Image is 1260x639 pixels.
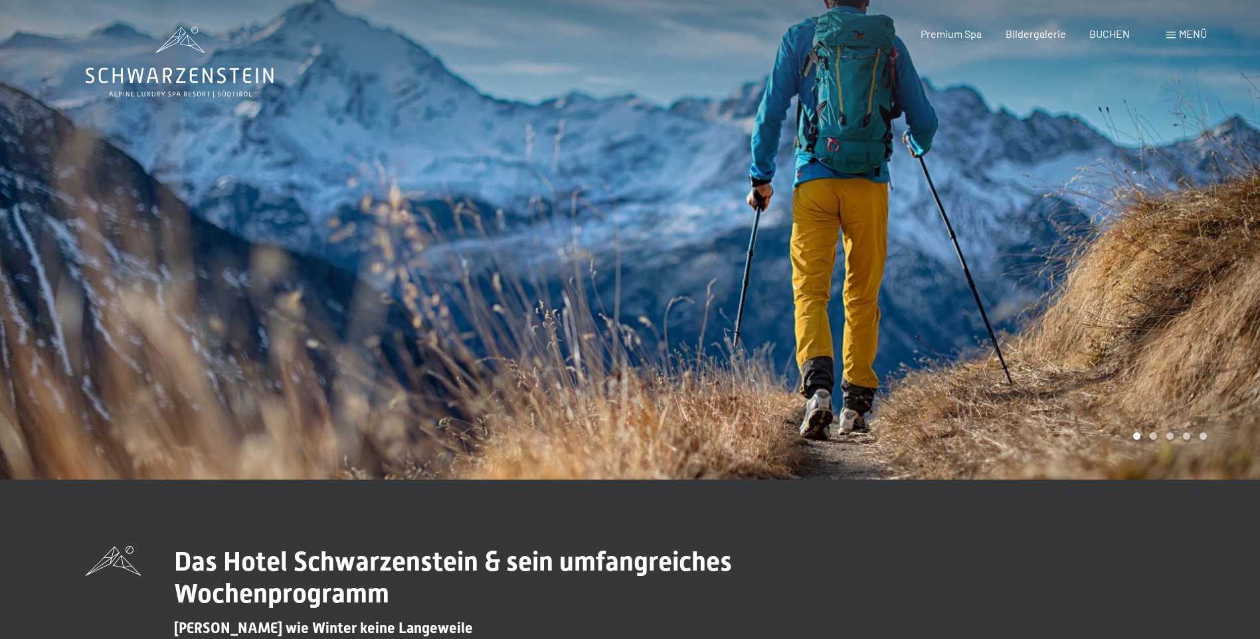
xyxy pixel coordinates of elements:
a: BUCHEN [1089,27,1130,40]
span: [PERSON_NAME] wie Winter keine Langeweile [174,620,473,636]
div: Carousel Pagination [1128,432,1207,440]
div: Carousel Page 4 [1183,432,1190,440]
div: Carousel Page 3 [1166,432,1174,440]
div: Carousel Page 2 [1150,432,1157,440]
span: Das Hotel Schwarzenstein & sein umfangreiches Wochenprogramm [174,546,732,609]
a: Bildergalerie [1006,27,1066,40]
div: Carousel Page 1 (Current Slide) [1133,432,1140,440]
div: Carousel Page 5 [1200,432,1207,440]
a: Premium Spa [921,27,982,40]
span: Menü [1179,27,1207,40]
